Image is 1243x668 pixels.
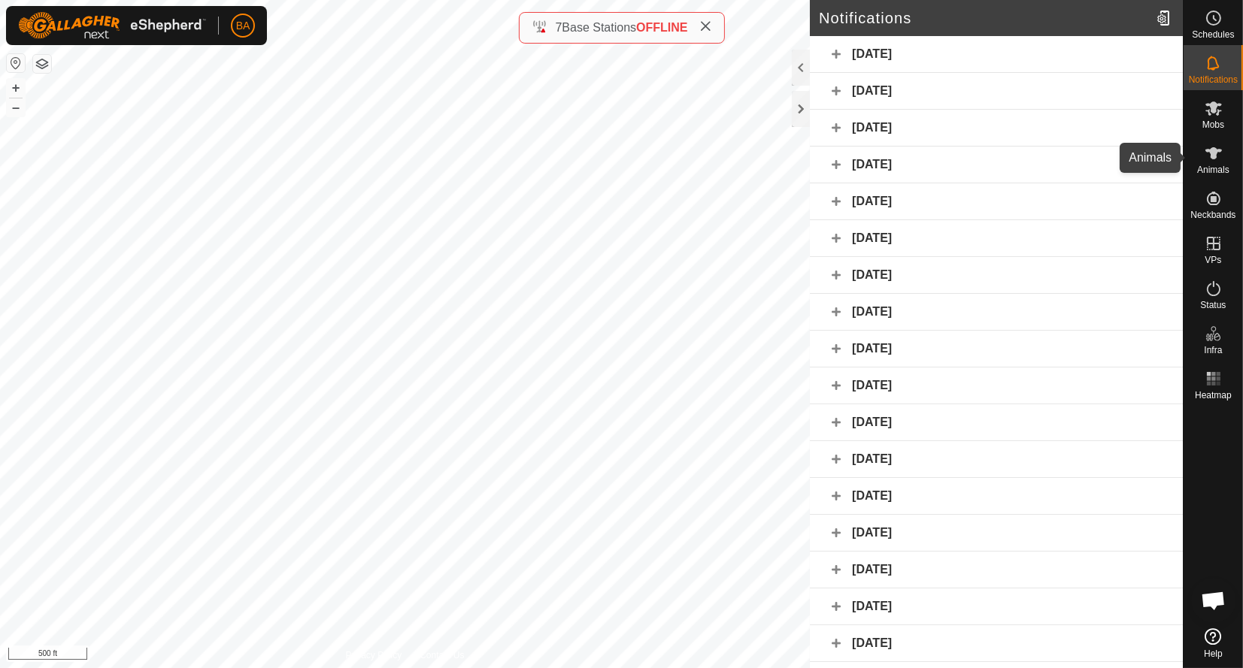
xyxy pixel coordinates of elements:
[555,21,562,34] span: 7
[1204,346,1222,355] span: Infra
[7,54,25,72] button: Reset Map
[810,552,1183,588] div: [DATE]
[1191,578,1236,623] div: Open chat
[810,331,1183,367] div: [DATE]
[810,36,1183,73] div: [DATE]
[810,220,1183,257] div: [DATE]
[346,648,402,662] a: Privacy Policy
[810,625,1183,662] div: [DATE]
[1205,255,1221,264] span: VPs
[1195,391,1232,400] span: Heatmap
[1189,75,1238,84] span: Notifications
[810,147,1183,183] div: [DATE]
[236,18,250,34] span: BA
[1184,622,1243,664] a: Help
[636,21,687,34] span: OFFLINE
[1197,165,1229,174] span: Animals
[810,588,1183,625] div: [DATE]
[810,441,1183,478] div: [DATE]
[562,21,636,34] span: Base Stations
[819,9,1151,27] h2: Notifications
[1192,30,1234,39] span: Schedules
[810,294,1183,331] div: [DATE]
[1200,301,1226,310] span: Status
[810,183,1183,220] div: [DATE]
[810,257,1183,294] div: [DATE]
[810,404,1183,441] div: [DATE]
[810,73,1183,110] div: [DATE]
[1202,120,1224,129] span: Mobs
[810,367,1183,404] div: [DATE]
[7,79,25,97] button: +
[18,12,206,39] img: Gallagher Logo
[7,98,25,116] button: –
[1204,649,1223,658] span: Help
[33,55,51,73] button: Map Layers
[810,478,1183,515] div: [DATE]
[810,110,1183,147] div: [DATE]
[420,648,464,662] a: Contact Us
[1190,210,1235,219] span: Neckbands
[810,515,1183,552] div: [DATE]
